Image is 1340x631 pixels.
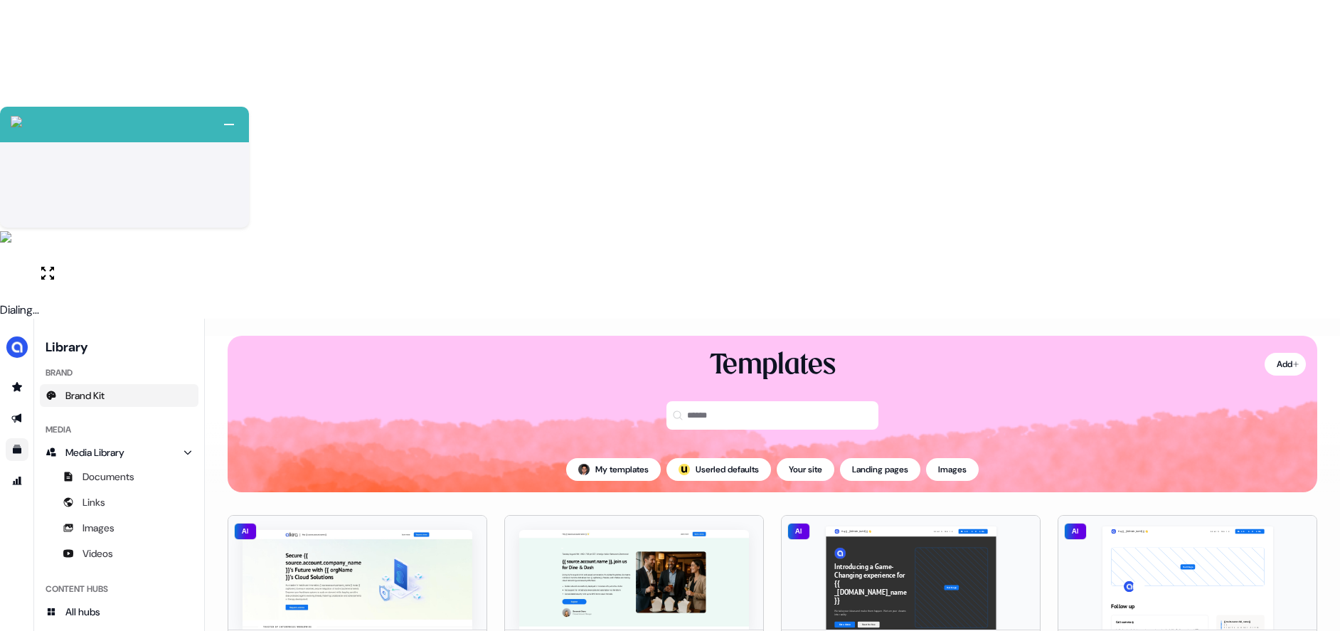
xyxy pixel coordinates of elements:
[65,445,124,460] span: Media Library
[666,458,771,481] button: userled logo;Userled defaults
[710,347,836,384] div: Templates
[1265,353,1306,376] button: Add
[40,600,198,623] a: All hubs
[11,116,22,127] img: callcloud-icon-white-35.svg
[40,542,198,565] a: Videos
[65,605,100,619] span: All hubs
[840,458,920,481] button: Landing pages
[40,418,198,441] div: Media
[65,388,105,403] span: Brand Kit
[83,495,105,509] span: Links
[83,470,134,484] span: Documents
[40,491,198,514] a: Links
[40,441,198,464] a: Media Library
[6,470,28,492] a: Go to attribution
[83,521,115,535] span: Images
[679,464,690,475] img: userled logo
[578,464,590,475] img: Hugh
[40,336,198,356] h3: Library
[566,458,661,481] button: My templates
[6,407,28,430] a: Go to outbound experience
[40,516,198,539] a: Images
[6,376,28,398] a: Go to prospects
[1064,523,1087,540] div: AI
[234,523,257,540] div: AI
[6,438,28,461] a: Go to templates
[40,578,198,600] div: Content Hubs
[679,464,690,475] div: ;
[787,523,810,540] div: AI
[926,458,979,481] button: Images
[83,546,113,561] span: Videos
[40,465,198,488] a: Documents
[243,530,472,630] img: Alkira Outreach Example
[40,384,198,407] a: Brand Kit
[519,530,749,630] img: Alkira events example
[777,458,834,481] button: Your site
[40,361,198,384] div: Brand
